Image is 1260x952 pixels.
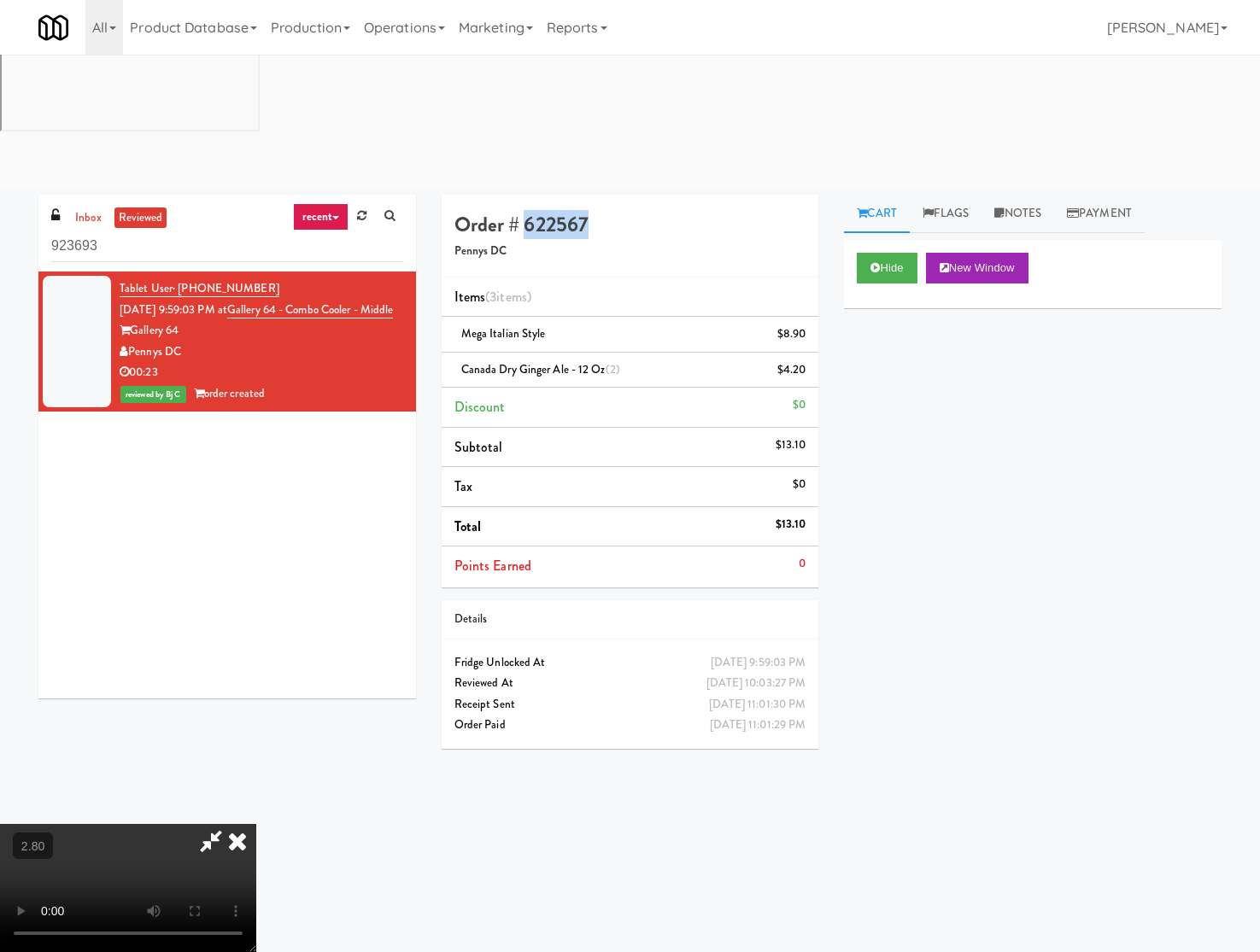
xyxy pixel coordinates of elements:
[38,272,416,412] li: Tablet User· [PHONE_NUMBER][DATE] 9:59:03 PM atGallery 64 - Combo Cooler - MiddleGallery 64Pennys...
[706,673,806,694] div: [DATE] 10:03:27 PM
[711,652,806,674] div: [DATE] 9:59:03 PM
[120,342,403,363] div: Pennys DC
[793,394,806,416] div: $0
[120,320,403,342] div: Gallery 64
[454,652,806,674] div: Fridge Unlocked At
[38,13,68,43] img: Micromart
[454,715,806,736] div: Order Paid
[454,397,506,417] span: Discount
[120,362,403,383] div: 00:23
[293,203,349,231] a: recent
[910,195,982,233] a: Flags
[461,325,546,342] span: Mega Italian Style
[857,253,917,283] button: Hide
[120,280,279,297] a: Tablet User· [PHONE_NUMBER]
[496,287,527,307] ng-pluralize: items
[114,207,167,229] a: reviewed
[606,361,620,377] span: (2)
[776,514,806,535] div: $13.10
[120,386,186,403] span: reviewed by Bj C
[454,556,531,575] span: Points Earned
[982,195,1054,233] a: Notes
[194,385,265,401] span: order created
[1054,195,1145,233] a: Payment
[461,361,620,377] span: Canada Dry Ginger Ale - 12 oz
[173,280,279,296] span: · [PHONE_NUMBER]
[709,694,806,715] div: [DATE] 11:01:30 PM
[776,435,806,456] div: $13.10
[454,287,531,307] span: Items
[844,195,910,233] a: Cart
[454,213,806,236] h4: Order # 622567
[777,359,806,381] div: $4.20
[227,301,393,318] a: Gallery 64 - Combo Cooler - Middle
[799,553,806,575] div: 0
[454,694,806,715] div: Receipt Sent
[454,609,806,630] div: Details
[71,207,106,229] a: inbox
[710,715,806,736] div: [DATE] 11:01:29 PM
[454,476,472,496] span: Tax
[454,437,503,457] span: Subtotal
[454,517,482,536] span: Total
[51,231,403,262] input: Search vision orders
[454,673,806,694] div: Reviewed At
[120,301,227,318] span: [DATE] 9:59:03 PM at
[793,474,806,495] div: $0
[926,253,1029,283] button: New Window
[454,245,806,258] h5: Pennys DC
[485,287,531,307] span: (3 )
[777,324,806,345] div: $8.90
